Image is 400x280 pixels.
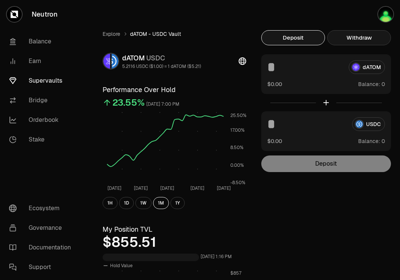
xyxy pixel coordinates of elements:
[230,145,244,151] tspan: 8.50%
[103,54,110,69] img: dATOM Logo
[230,112,247,118] tspan: 25.50%
[358,137,380,145] span: Balance:
[217,185,231,191] tspan: [DATE]
[3,218,81,238] a: Governance
[112,97,145,109] div: 23.55%
[378,7,393,22] img: Atom Staking
[146,100,179,109] div: [DATE] 7:00 PM
[103,235,246,250] div: $855.51
[267,137,282,145] button: $0.00
[3,51,81,71] a: Earn
[103,30,246,38] nav: breadcrumb
[3,32,81,51] a: Balance
[230,162,244,168] tspan: 0.00%
[122,63,201,69] div: 5.2116 USDC ($1.00) = 1 dATOM ($5.21)
[3,91,81,110] a: Bridge
[230,180,245,186] tspan: -8.50%
[3,110,81,130] a: Orderbook
[358,80,380,88] span: Balance:
[190,185,204,191] tspan: [DATE]
[130,30,181,38] span: dATOM - USDC Vault
[3,238,81,257] a: Documentation
[103,30,120,38] a: Explore
[135,197,152,209] button: 1W
[103,197,118,209] button: 1H
[327,30,391,45] button: Withdraw
[119,197,134,209] button: 1D
[110,263,133,269] span: Hold Value
[230,127,245,133] tspan: 17.00%
[267,80,282,88] button: $0.00
[201,252,232,261] div: [DATE] 1:16 PM
[112,54,118,69] img: USDC Logo
[122,53,201,63] div: dATOM
[160,185,174,191] tspan: [DATE]
[3,198,81,218] a: Ecosystem
[107,185,121,191] tspan: [DATE]
[103,224,246,235] h3: My Position TVL
[103,85,246,95] h3: Performance Over Hold
[146,54,165,62] span: USDC
[134,185,148,191] tspan: [DATE]
[170,197,185,209] button: 1Y
[3,71,81,91] a: Supervaults
[3,130,81,149] a: Stake
[230,270,242,276] tspan: $857
[153,197,169,209] button: 1M
[261,30,325,45] button: Deposit
[3,257,81,277] a: Support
